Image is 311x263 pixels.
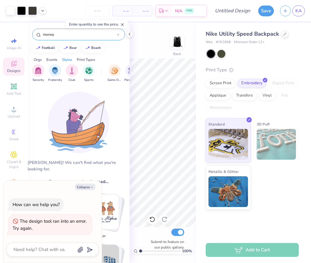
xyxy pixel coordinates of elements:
[257,121,270,127] span: 3D Puff
[173,51,181,57] div: Back
[208,176,248,207] img: Metallic & Glitter
[62,57,72,62] div: Styles
[295,7,302,14] span: KA
[13,201,60,208] div: How can we help you?
[107,64,122,82] button: filter button
[147,239,184,250] label: Submit to feature on our public gallery.
[107,64,122,82] div: filter for Game Day
[124,64,138,82] button: filter button
[36,46,41,50] img: trend_line.gif
[66,64,78,82] div: filter for Club
[85,67,92,74] img: Sports Image
[268,79,298,88] div: Digital Print
[136,8,148,14] span: – –
[48,78,62,82] span: Fraternity
[175,8,182,14] span: N/A
[292,6,305,16] a: KA
[206,40,213,45] span: Nike
[66,20,128,29] div: Enter quantity to see the price.
[232,91,257,100] div: Transfers
[206,91,230,100] div: Applique
[42,31,117,38] input: Try "Alpha"
[186,9,192,13] span: FREE
[46,57,57,62] div: Events
[216,40,231,45] span: # CK2668
[206,103,235,113] div: Rhinestones
[7,46,21,50] span: Image AI
[32,43,58,53] button: football
[237,79,266,88] div: Embroidery
[234,40,265,45] span: Minimum Order: 12 +
[49,178,108,185] span: Try our top searches instead…
[52,67,58,74] img: Fraternity Image
[257,129,296,160] img: 3D Puff
[208,121,225,127] span: Standard
[210,5,255,17] input: Untitled Design
[60,43,80,53] button: bear
[34,57,42,62] div: Orgs
[182,248,192,254] span: 100 %
[82,43,104,53] button: beach
[9,137,19,141] span: Greek
[35,67,42,74] img: Sorority Image
[80,194,126,241] button: Stack Card Button bear
[206,66,299,74] div: Print Type
[66,64,78,82] button: filter button
[206,79,235,88] div: Screen Print
[259,91,276,100] div: Vinyl
[208,168,239,175] span: Metallic & Glitter
[6,91,21,96] span: Add Text
[77,57,95,62] div: Print Types
[85,5,109,16] input: – –
[91,46,101,50] div: beach
[69,46,77,50] div: bear
[128,67,135,74] img: Parent's Weekend Image
[107,78,122,82] span: Game Day
[124,64,138,82] div: filter for Parent's Weekend
[206,30,279,38] span: Nike Utility Speed Backpack
[32,64,44,82] div: filter for Sorority
[63,46,68,50] img: trend_line.gif
[33,78,44,82] span: Sorority
[258,6,274,16] button: Save
[75,184,95,190] button: Collapse
[111,67,118,74] img: Game Day Image
[85,46,90,50] img: trend_line.gif
[48,64,62,82] div: filter for Fraternity
[42,46,55,50] div: football
[171,36,183,48] img: Back
[278,91,292,100] div: Foil
[8,114,20,119] span: Upload
[83,64,95,82] button: filter button
[48,92,109,153] img: Loading...
[68,67,75,74] img: Club Image
[32,64,44,82] button: filter button
[84,78,94,82] span: Sports
[13,218,87,231] div: The design tool ran into an error. Try again.
[7,68,21,73] span: Designs
[124,78,138,82] span: Parent's Weekend
[83,64,95,82] div: filter for Sports
[3,159,25,169] span: Clipart & logos
[68,78,75,82] span: Club
[208,129,248,160] img: Standard
[48,64,62,82] button: filter button
[28,159,130,172] div: [PERSON_NAME]! We can't find what you're looking for.
[116,8,129,14] span: – –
